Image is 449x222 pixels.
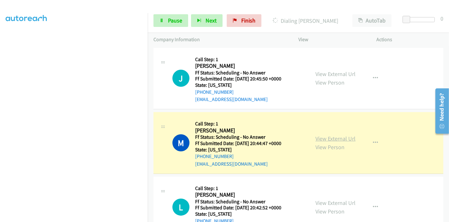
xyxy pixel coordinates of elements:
[377,36,444,43] p: Actions
[153,14,188,27] a: Pause
[195,140,289,147] h5: Ff Submitted Date: [DATE] 20:44:47 +0000
[315,208,344,215] a: View Person
[168,17,182,24] span: Pause
[195,121,289,127] h5: Call Step: 1
[172,134,189,151] h1: M
[172,70,189,87] h1: J
[195,96,268,102] a: [EMAIL_ADDRESS][DOMAIN_NAME]
[440,14,443,23] div: 0
[153,36,287,43] p: Company Information
[315,135,356,142] a: View External Url
[195,76,289,82] h5: Ff Submitted Date: [DATE] 20:45:50 +0000
[195,134,289,140] h5: Ff Status: Scheduling - No Answer
[315,143,344,151] a: View Person
[227,14,261,27] a: Finish
[206,17,217,24] span: Next
[172,199,189,216] div: The call is yet to be attempted
[270,16,341,25] p: Dialing [PERSON_NAME]
[195,62,289,70] h2: [PERSON_NAME]
[195,199,289,205] h5: Ff Status: Scheduling - No Answer
[195,185,289,192] h5: Call Step: 1
[431,86,449,136] iframe: Resource Center
[298,36,365,43] p: View
[352,14,392,27] button: AutoTab
[195,89,234,95] a: [PHONE_NUMBER]
[195,153,234,159] a: [PHONE_NUMBER]
[191,14,223,27] button: Next
[195,82,289,88] h5: State: [US_STATE]
[195,205,289,211] h5: Ff Submitted Date: [DATE] 20:42:52 +0000
[315,79,344,86] a: View Person
[195,191,289,199] h2: [PERSON_NAME]
[406,17,435,22] div: Delay between calls (in seconds)
[315,70,356,78] a: View External Url
[195,211,289,217] h5: State: [US_STATE]
[172,199,189,216] h1: L
[195,161,268,167] a: [EMAIL_ADDRESS][DOMAIN_NAME]
[195,56,289,63] h5: Call Step: 1
[315,199,356,206] a: View External Url
[195,147,289,153] h5: State: [US_STATE]
[195,127,289,134] h2: [PERSON_NAME]
[241,17,255,24] span: Finish
[195,70,289,76] h5: Ff Status: Scheduling - No Answer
